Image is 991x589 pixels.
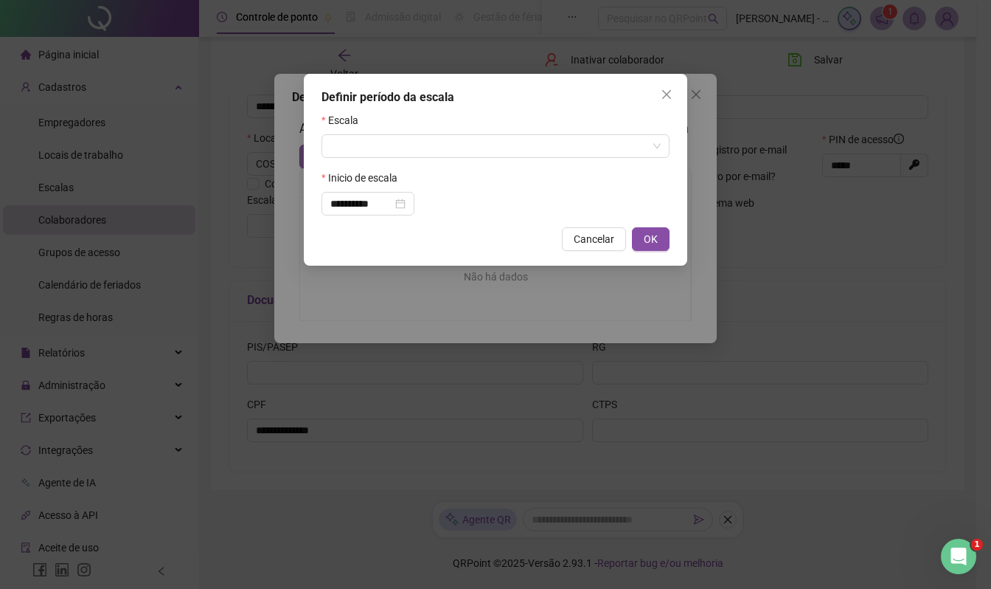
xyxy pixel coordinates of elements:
[971,539,983,551] span: 1
[632,227,670,251] button: OK
[321,170,407,186] label: Inicio de escala
[321,89,670,106] div: Definir período da escala
[941,539,976,574] iframe: Intercom live chat
[562,227,626,251] button: Cancelar
[574,231,614,247] span: Cancelar
[655,83,678,106] button: Close
[661,89,672,100] span: close
[644,231,658,247] span: OK
[321,112,368,128] label: Escala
